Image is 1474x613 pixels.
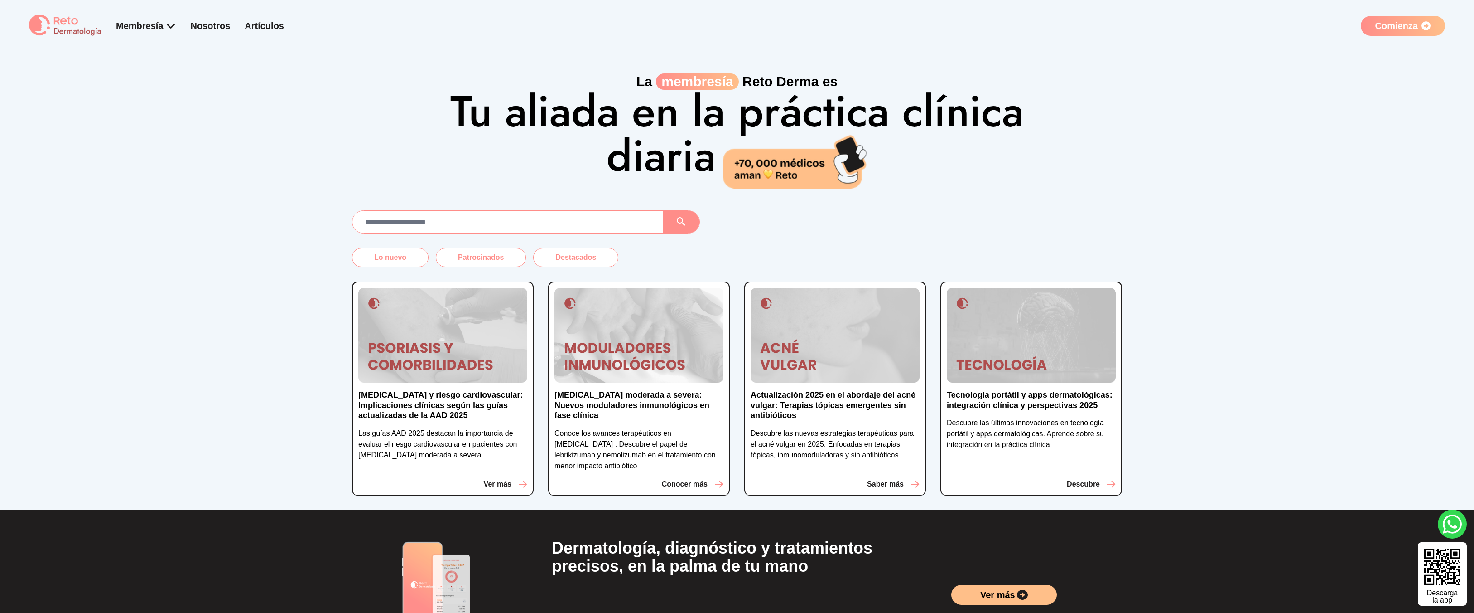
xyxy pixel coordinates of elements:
[484,479,511,490] p: Ver más
[554,428,723,472] p: Conoce los avances terapéuticos en [MEDICAL_DATA] . Descubre el papel de lebrikizumab y nemolizum...
[1438,510,1467,539] a: whatsapp button
[723,133,868,188] img: 70,000 médicos aman Reto
[1427,589,1458,604] div: Descarga la app
[533,248,618,267] button: Destacados
[980,589,1015,601] span: Ver más
[1067,479,1116,490] button: Descubre
[358,390,527,428] a: [MEDICAL_DATA] y riesgo cardiovascular: Implicaciones clínicas según las guías actualizadas de la...
[554,390,723,428] a: [MEDICAL_DATA] moderada a severa: Nuevos moduladores inmunológicos en fase clínica
[29,15,101,37] img: logo Reto dermatología
[352,73,1122,90] p: La Reto Derma es
[552,539,922,575] h2: Dermatología, diagnóstico y tratamientos precisos, en la palma de tu mano
[1361,16,1445,36] a: Comienza
[191,21,231,31] a: Nosotros
[867,479,904,490] p: Saber más
[751,390,920,421] p: Actualización 2025 en el abordaje del acné vulgar: Terapias tópicas emergentes sin antibióticos
[358,390,527,421] p: [MEDICAL_DATA] y riesgo cardiovascular: Implicaciones clínicas según las guías actualizadas de la...
[751,288,920,383] img: Actualización 2025 en el abordaje del acné vulgar: Terapias tópicas emergentes sin antibióticos
[951,585,1057,605] a: Ver más
[947,418,1116,450] p: Descubre las últimas innovaciones en tecnología portátil y apps dermatológicas. Aprende sobre su ...
[484,479,527,490] button: Ver más
[554,390,723,421] p: [MEDICAL_DATA] moderada a severa: Nuevos moduladores inmunológicos en fase clínica
[947,390,1116,418] a: Tecnología portátil y apps dermatológicas: integración clínica y perspectivas 2025
[436,248,526,267] button: Patrocinados
[751,428,920,461] p: Descubre las nuevas estrategias terapéuticas para el acné vulgar en 2025. Enfocadas en terapias t...
[947,390,1116,410] p: Tecnología portátil y apps dermatológicas: integración clínica y perspectivas 2025
[947,288,1116,383] img: Tecnología portátil y apps dermatológicas: integración clínica y perspectivas 2025
[447,90,1027,188] h1: Tu aliada en la práctica clínica diaria
[352,248,429,267] button: Lo nuevo
[662,479,723,490] button: Conocer más
[867,479,920,490] button: Saber más
[1067,479,1100,490] p: Descubre
[656,73,738,90] span: membresía
[662,479,708,490] p: Conocer más
[358,288,527,383] img: Psoriasis y riesgo cardiovascular: Implicaciones clínicas según las guías actualizadas de la AAD ...
[116,19,176,32] div: Membresía
[358,428,527,461] p: Las guías AAD 2025 destacan la importancia de evaluar el riesgo cardiovascular en pacientes con [...
[245,21,284,31] a: Artículos
[751,390,920,428] a: Actualización 2025 en el abordaje del acné vulgar: Terapias tópicas emergentes sin antibióticos
[554,288,723,383] img: Dermatitis atópica moderada a severa: Nuevos moduladores inmunológicos en fase clínica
